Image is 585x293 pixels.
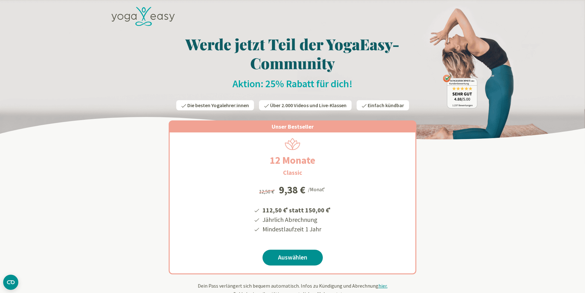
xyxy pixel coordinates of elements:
span: hier. [378,283,388,289]
h2: 12 Monate [255,153,330,168]
li: 112,50 € statt 150,00 € [262,204,332,215]
div: 9,38 € [279,185,305,195]
span: Über 2.000 Videos und Live-Klassen [270,102,347,108]
span: Einfach kündbar [368,102,404,108]
h2: Aktion: 25% Rabatt für dich! [108,77,477,90]
h1: Werde jetzt Teil der YogaEasy-Community [108,34,477,72]
div: /Monat [308,185,326,193]
a: Auswählen [262,250,323,266]
span: Unser Bestseller [272,123,314,130]
span: 12,50 € [259,188,276,195]
h3: Classic [283,168,302,177]
img: ausgezeichnet_badge.png [443,75,477,108]
li: Mindestlaufzeit 1 Jahr [262,224,332,234]
span: Die besten Yogalehrer:innen [187,102,249,108]
button: CMP-Widget öffnen [3,275,18,290]
li: Jährlich Abrechnung [262,215,332,224]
